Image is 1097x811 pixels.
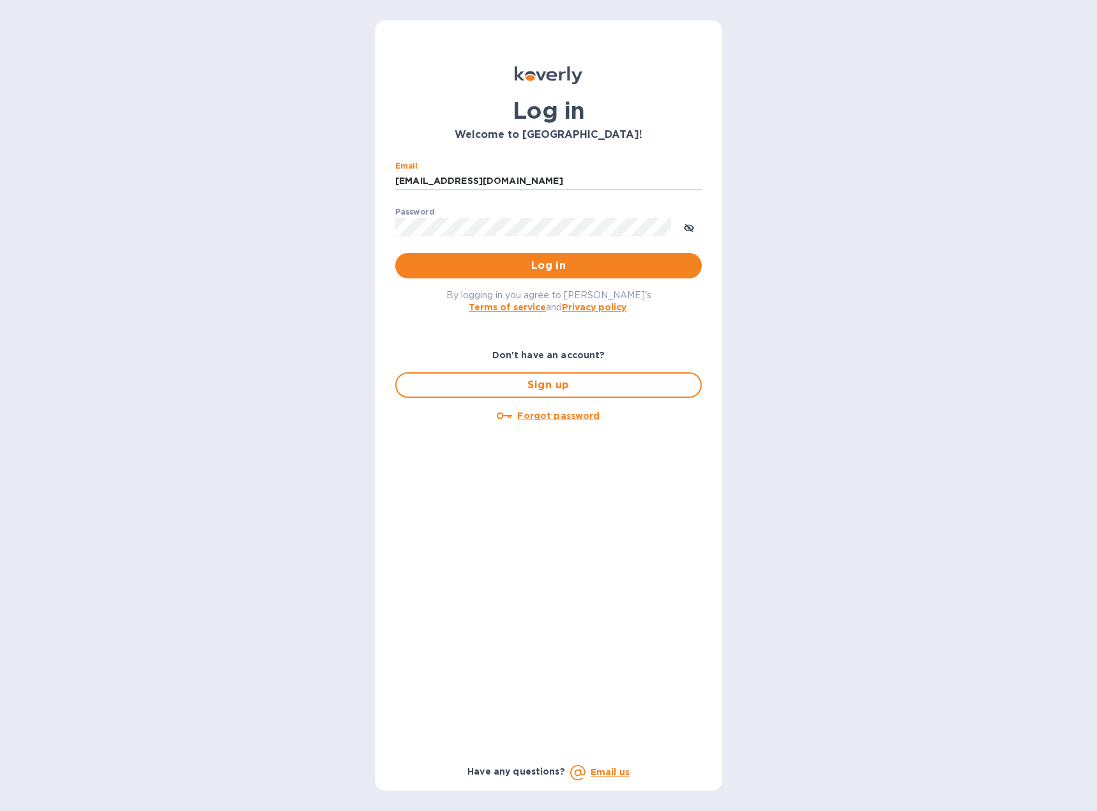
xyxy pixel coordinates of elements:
a: Privacy policy [562,302,626,312]
img: Koverly [515,66,582,84]
h1: Log in [395,97,702,124]
b: Have any questions? [467,766,565,777]
b: Don't have an account? [492,350,605,360]
a: Email us [591,767,630,777]
button: toggle password visibility [676,214,702,239]
label: Password [395,208,434,216]
span: Log in [405,258,692,273]
button: Sign up [395,372,702,398]
span: Sign up [407,377,690,393]
u: Forgot password [517,411,600,421]
input: Enter email address [395,172,702,191]
h3: Welcome to [GEOGRAPHIC_DATA]! [395,129,702,141]
button: Log in [395,253,702,278]
a: Terms of service [469,302,546,312]
span: By logging in you agree to [PERSON_NAME]'s and . [446,290,651,312]
label: Email [395,162,418,170]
